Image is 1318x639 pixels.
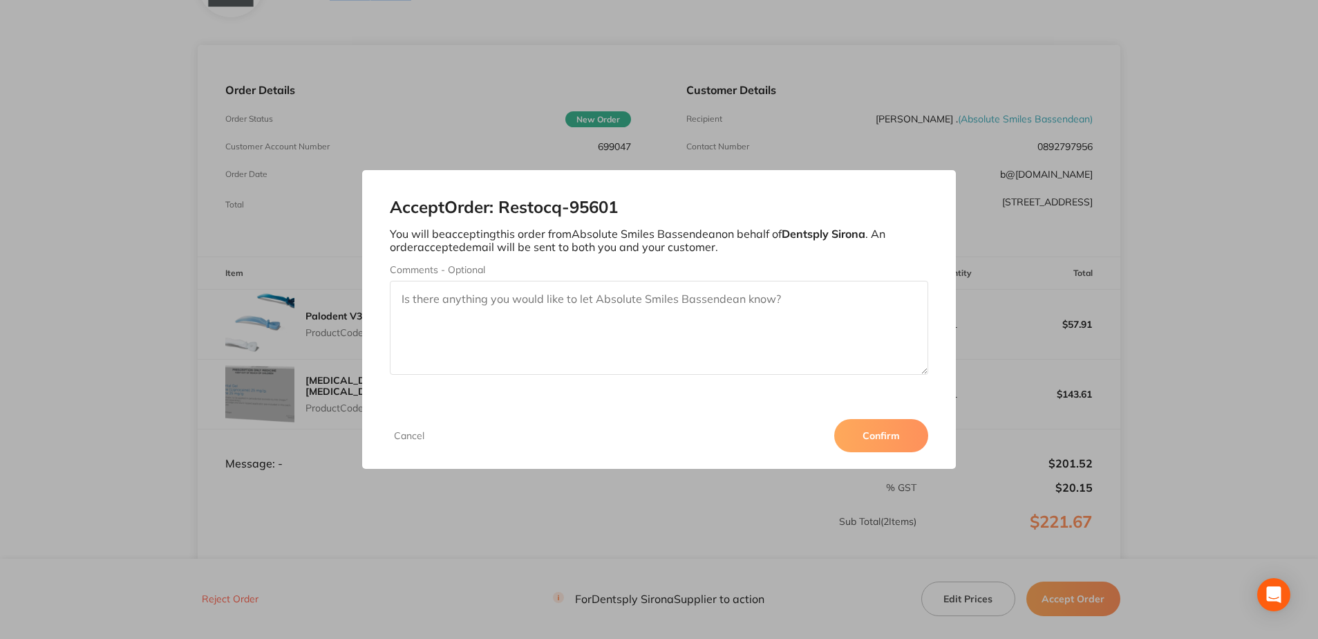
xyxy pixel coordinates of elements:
[390,264,928,275] label: Comments - Optional
[390,429,429,442] button: Cancel
[390,198,928,217] h2: Accept Order: Restocq- 95601
[390,228,928,253] p: You will be accepting this order from Absolute Smiles Bassendean on behalf of . An order accepted...
[834,419,928,452] button: Confirm
[1257,578,1290,611] div: Open Intercom Messenger
[782,227,865,241] b: Dentsply Sirona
